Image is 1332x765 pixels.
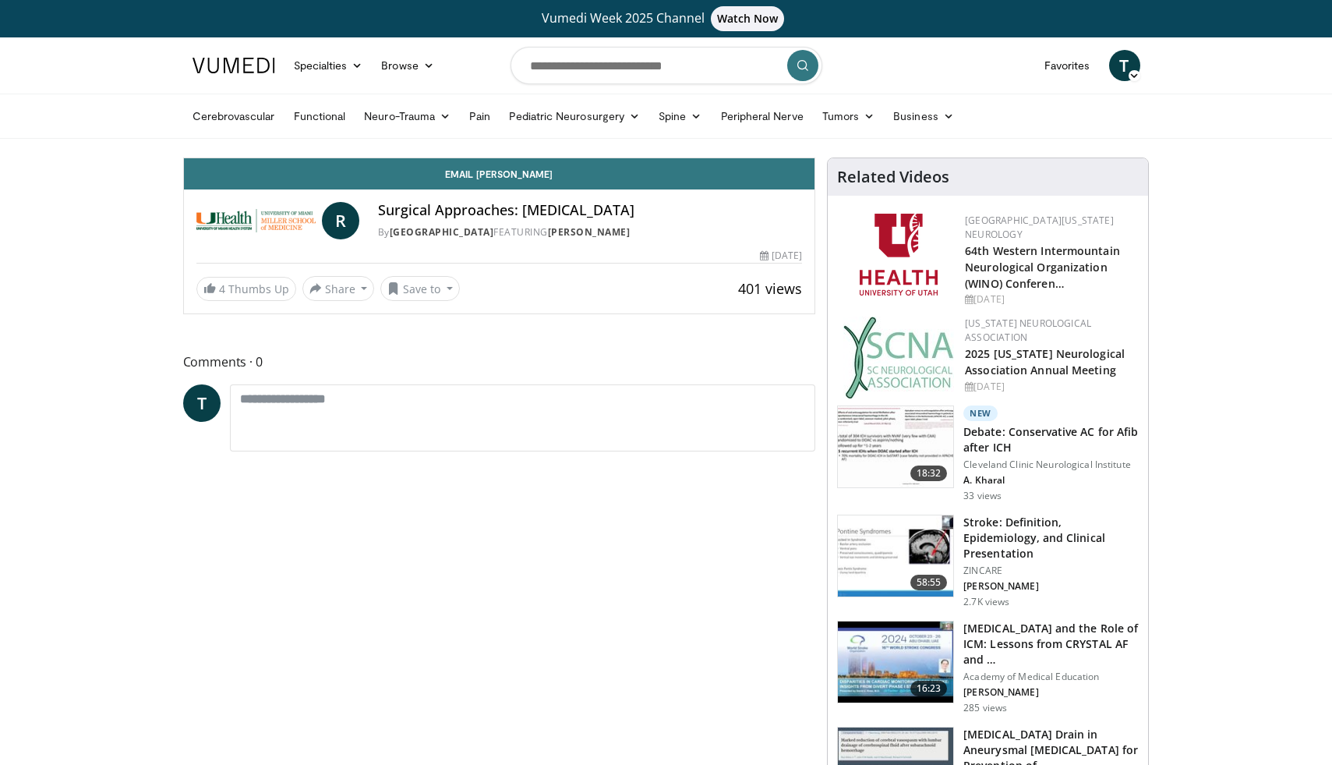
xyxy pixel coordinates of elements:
[711,6,785,31] span: Watch Now
[1109,50,1140,81] a: T
[965,380,1136,394] div: [DATE]
[195,6,1138,31] a: Vumedi Week 2025 ChannelWatch Now
[712,101,813,132] a: Peripheral Nerve
[910,466,948,481] span: 18:32
[760,249,802,263] div: [DATE]
[355,101,460,132] a: Neuro-Trauma
[193,58,275,73] img: VuMedi Logo
[884,101,963,132] a: Business
[837,406,1139,502] a: 18:32 New Debate: Conservative AC for Afib after ICH Cleveland Clinic Neurological Institute A. K...
[284,50,373,81] a: Specialties
[183,384,221,422] a: T
[965,292,1136,306] div: [DATE]
[910,575,948,590] span: 58:55
[196,277,296,301] a: 4 Thumbs Up
[963,702,1007,714] p: 285 views
[965,317,1091,344] a: [US_STATE] Neurological Association
[963,459,1139,471] p: Cleveland Clinic Neurological Institute
[183,101,284,132] a: Cerebrovascular
[963,490,1002,502] p: 33 views
[963,671,1139,683] p: Academy of Medical Education
[500,101,649,132] a: Pediatric Neurosurgery
[838,622,953,703] img: 64538175-078f-408f-93bb-01b902d7e9f3.150x105_q85_crop-smart_upscale.jpg
[963,686,1139,699] p: [PERSON_NAME]
[1035,50,1100,81] a: Favorites
[219,282,225,296] span: 4
[511,47,822,84] input: Search topics, interventions
[963,406,998,421] p: New
[460,101,500,132] a: Pain
[738,279,802,298] span: 401 views
[372,50,443,81] a: Browse
[649,101,711,132] a: Spine
[380,276,460,301] button: Save to
[378,202,802,219] h4: Surgical Approaches: [MEDICAL_DATA]
[965,214,1114,241] a: [GEOGRAPHIC_DATA][US_STATE] Neurology
[837,515,1139,608] a: 58:55 Stroke: Definition, Epidemiology, and Clinical Presentation ZINCARE [PERSON_NAME] 2.7K views
[963,515,1139,561] h3: Stroke: Definition, Epidemiology, and Clinical Presentation
[302,276,375,301] button: Share
[548,225,631,239] a: [PERSON_NAME]
[183,352,816,372] span: Comments 0
[390,225,494,239] a: [GEOGRAPHIC_DATA]
[837,168,949,186] h4: Related Videos
[837,621,1139,714] a: 16:23 [MEDICAL_DATA] and the Role of ICM: Lessons from CRYSTAL AF and … Academy of Medical Educat...
[196,202,316,239] img: University of Miami
[378,225,802,239] div: By FEATURING
[963,596,1009,608] p: 2.7K views
[813,101,885,132] a: Tumors
[965,243,1120,291] a: 64th Western Intermountain Neurological Organization (WINO) Conferen…
[184,158,815,189] a: Email [PERSON_NAME]
[284,101,355,132] a: Functional
[963,580,1139,593] p: [PERSON_NAME]
[322,202,359,239] a: R
[910,681,948,696] span: 16:23
[963,621,1139,668] h3: [MEDICAL_DATA] and the Role of ICM: Lessons from CRYSTAL AF and …
[963,474,1139,487] p: A. Kharal
[963,565,1139,577] p: ZINCARE
[965,346,1125,377] a: 2025 [US_STATE] Neurological Association Annual Meeting
[963,424,1139,455] h3: Debate: Conservative AC for Afib after ICH
[860,214,938,296] img: f6362829-b0a3-407d-a044-59546adfd345.png.150x105_q85_autocrop_double_scale_upscale_version-0.2.png
[843,317,954,398] img: b123db18-9392-45ae-ad1d-42c3758a27aa.jpg.150x105_q85_autocrop_double_scale_upscale_version-0.2.jpg
[838,515,953,597] img: 26d5732c-95f1-4678-895e-01ffe56ce748.150x105_q85_crop-smart_upscale.jpg
[838,406,953,487] img: 514e11ea-87f1-47fb-adb8-ddffea0a3059.150x105_q85_crop-smart_upscale.jpg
